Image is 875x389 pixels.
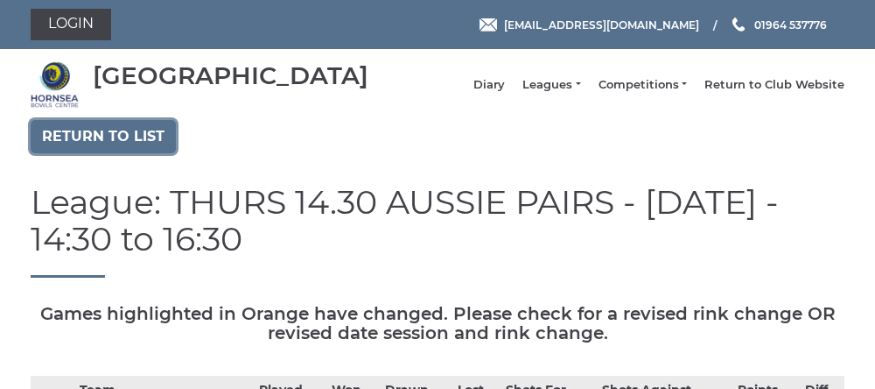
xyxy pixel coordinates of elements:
a: Competitions [598,77,687,93]
h1: League: THURS 14.30 AUSSIE PAIRS - [DATE] - 14:30 to 16:30 [31,184,844,278]
img: Phone us [732,18,745,32]
a: Leagues [522,77,580,93]
span: [EMAIL_ADDRESS][DOMAIN_NAME] [504,18,699,31]
span: 01964 537776 [754,18,827,31]
a: Phone us 01964 537776 [730,17,827,33]
a: Email [EMAIL_ADDRESS][DOMAIN_NAME] [479,17,699,33]
h5: Games highlighted in Orange have changed. Please check for a revised rink change OR revised date ... [31,304,844,343]
a: Return to list [31,120,176,153]
a: Login [31,9,111,40]
div: [GEOGRAPHIC_DATA] [93,62,368,89]
img: Email [479,18,497,32]
img: Hornsea Bowls Centre [31,60,79,109]
a: Return to Club Website [704,77,844,93]
a: Diary [473,77,505,93]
